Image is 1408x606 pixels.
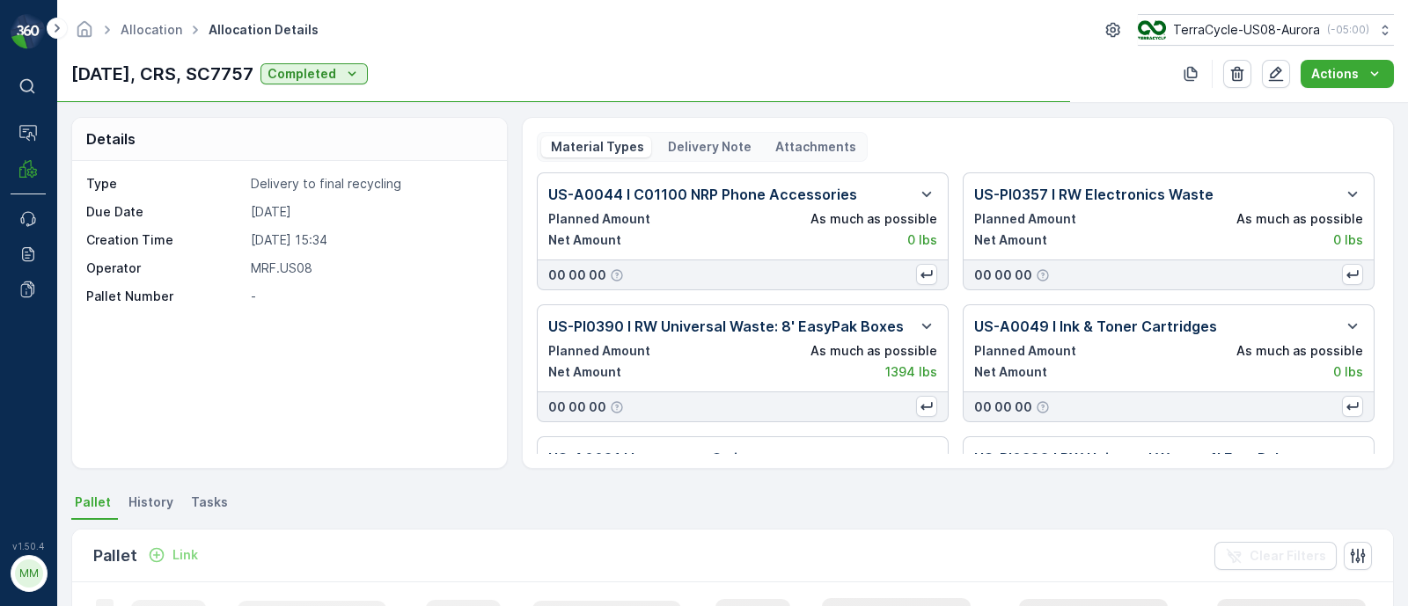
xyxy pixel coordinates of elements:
[86,259,244,277] p: Operator
[251,231,488,249] p: [DATE] 15:34
[121,22,182,37] a: Allocation
[610,400,624,414] div: Help Tooltip Icon
[974,184,1214,205] p: US-PI0357 I RW Electronics Waste
[205,21,322,39] span: Allocation Details
[75,26,94,41] a: Homepage
[1333,231,1363,249] p: 0 lbs
[974,231,1047,249] p: Net Amount
[974,266,1032,284] p: 00 00 00
[75,493,111,511] span: Pallet
[974,448,1335,490] p: US-PI0388 I RW Universal Waste: 4' EasyPak Standard Boxes
[548,210,650,228] p: Planned Amount
[86,231,244,249] p: Creation Time
[1250,547,1326,565] p: Clear Filters
[11,555,46,592] button: MM
[610,268,624,282] div: Help Tooltip Icon
[548,398,606,416] p: 00 00 00
[1214,542,1337,570] button: Clear Filters
[1138,14,1394,46] button: TerraCycle-US08-Aurora(-05:00)
[1301,60,1394,88] button: Actions
[1138,20,1166,40] img: image_ci7OI47.png
[548,138,644,156] p: Material Types
[86,288,244,305] p: Pallet Number
[86,203,244,221] p: Due Date
[251,175,488,193] p: Delivery to final recycling
[1173,21,1320,39] p: TerraCycle-US08-Aurora
[191,493,228,511] span: Tasks
[548,184,857,205] p: US-A0044 I C01100 NRP Phone Accessories
[71,61,253,87] p: [DATE], CRS, SC7757
[86,175,244,193] p: Type
[15,559,43,588] div: MM
[172,546,198,564] p: Link
[548,448,763,469] p: US-A0081 I Instrument Strings
[974,363,1047,381] p: Net Amount
[974,398,1032,416] p: 00 00 00
[251,203,488,221] p: [DATE]
[885,363,937,381] p: 1394 lbs
[1327,23,1369,37] p: ( -05:00 )
[974,316,1217,337] p: US-A0049 I Ink & Toner Cartridges
[548,316,904,337] p: US-PI0390 I RW Universal Waste: 8' EasyPak Boxes
[93,544,137,568] p: Pallet
[1236,342,1363,360] p: As much as possible
[548,266,606,284] p: 00 00 00
[251,259,488,277] p: MRF.US08
[251,288,488,305] p: -
[665,138,752,156] p: Delivery Note
[1333,363,1363,381] p: 0 lbs
[268,65,336,83] p: Completed
[773,138,856,156] p: Attachments
[141,544,205,566] button: Link
[810,210,937,228] p: As much as possible
[548,363,621,381] p: Net Amount
[907,231,937,249] p: 0 lbs
[1036,400,1050,414] div: Help Tooltip Icon
[974,210,1076,228] p: Planned Amount
[1036,268,1050,282] div: Help Tooltip Icon
[128,493,173,511] span: History
[86,128,136,150] p: Details
[974,342,1076,360] p: Planned Amount
[548,231,621,249] p: Net Amount
[1311,65,1359,83] p: Actions
[11,541,46,551] span: v 1.50.4
[810,342,937,360] p: As much as possible
[260,63,368,84] button: Completed
[11,14,46,49] img: logo
[548,342,650,360] p: Planned Amount
[1236,210,1363,228] p: As much as possible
